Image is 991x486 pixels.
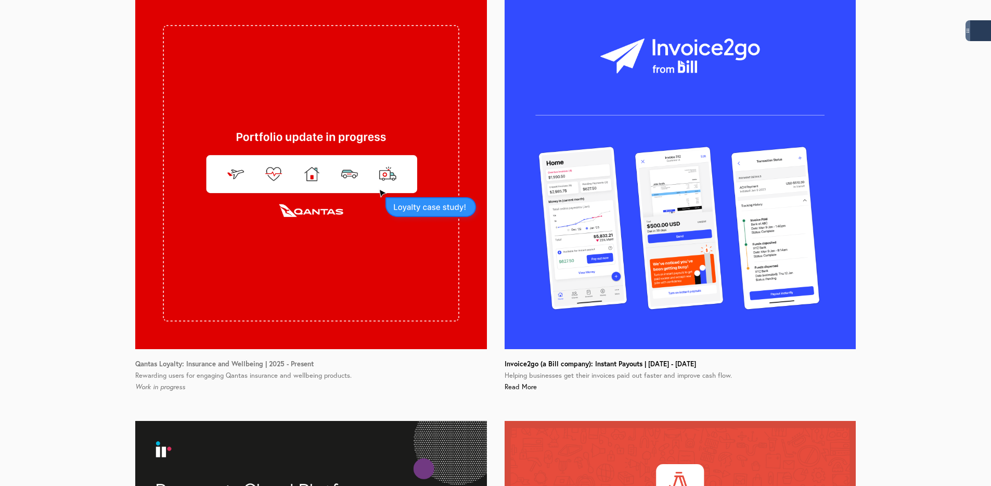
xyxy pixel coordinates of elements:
em: Work in progress [135,382,185,391]
p: Helping businesses get their invoices paid out faster and improve cash flow. [505,358,856,393]
a: Read More [505,382,537,391]
p: Rewarding users for engaging Qantas insurance and wellbeing products. [135,358,487,393]
strong: Qantas Loyalty: Insurance and Wellbeing | 2025 - Present [135,359,314,368]
a: Invoice2go (a Bill company): Instant Payouts | [DATE] - [DATE] [505,360,696,368]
